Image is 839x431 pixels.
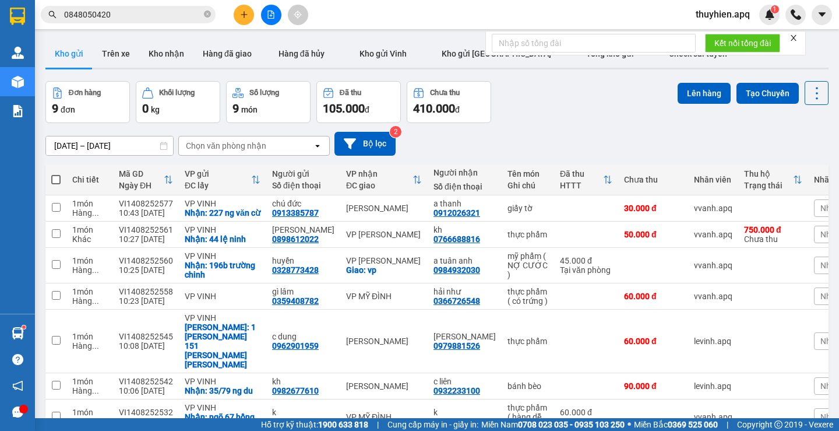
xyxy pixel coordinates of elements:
div: Tại văn phòng [560,417,612,426]
div: Hàng thông thường [72,341,107,351]
div: VP nhận [346,169,413,178]
div: VP gửi [185,169,251,178]
div: HTTT [560,181,603,190]
button: Hàng đã giao [193,40,261,68]
div: Thu hộ [744,169,793,178]
strong: 0708 023 035 - 0935 103 250 [518,420,625,429]
th: Toggle SortBy [113,164,179,195]
div: 0979881526 [433,341,480,351]
span: ⚪️ [628,422,631,427]
span: đ [455,105,460,114]
div: Số điện thoại [433,182,496,191]
div: 0366726548 [433,296,480,306]
div: 1 món [72,377,107,386]
div: thực phẩm [507,230,548,239]
div: 0359408782 [272,296,319,306]
div: levinh.apq [694,381,732,391]
div: bà hương [433,332,496,341]
button: Chưa thu410.000đ [407,81,491,123]
div: Hàng thông thường [72,386,107,395]
div: [PERSON_NAME] [346,381,422,391]
span: món [241,105,258,114]
div: Nhận: 227 ng văn cừ [185,208,260,218]
button: Kho gửi [45,40,93,68]
span: aim [294,10,302,19]
div: 60.000 đ [560,408,612,417]
div: VI1408252545 [119,332,173,341]
button: Tạo Chuyến [736,83,799,104]
span: Kho gửi Vinh [359,49,407,58]
span: close-circle [204,9,211,20]
button: Kho nhận [139,40,193,68]
th: Toggle SortBy [340,164,428,195]
div: VP MỸ ĐÌNH [346,292,422,301]
div: VP MỸ ĐÌNH [346,412,422,422]
span: message [12,407,23,418]
div: VP VINH [185,292,260,301]
div: 45.000 đ [560,256,612,265]
span: search [48,10,57,19]
div: 0912026321 [433,208,480,218]
div: k [433,408,496,417]
span: Miền Bắc [634,418,718,431]
div: Ghi chú [507,181,548,190]
div: gì lâm [272,287,334,296]
img: solution-icon [12,105,24,117]
div: huyền [272,256,334,265]
div: 10:27 [DATE] [119,234,173,244]
div: 0932233100 [433,386,480,395]
div: Nhận: 196b trường chinh [185,261,260,279]
div: chị hạnh [272,225,334,234]
div: vvanh.apq [694,292,732,301]
div: Nhận: 1 ngõ 151 phùng chí kiên [185,323,260,369]
span: Cung cấp máy in - giấy in: [387,418,478,431]
button: Kết nối tổng đài [705,34,780,52]
div: 1 món [72,199,107,208]
div: VI1408252577 [119,199,173,208]
span: Miền Nam [481,418,625,431]
div: Hàng thông thường [72,417,107,426]
div: Chi tiết [72,175,107,184]
div: 0898612022 [272,234,319,244]
div: vvanh.apq [694,230,732,239]
div: [PERSON_NAME] [346,337,422,346]
div: 60.000 đ [624,292,682,301]
div: vvanh.apq [694,204,732,213]
span: Hàng đã hủy [279,49,325,58]
span: | [377,418,379,431]
div: Chọn văn phòng nhận [186,140,266,152]
img: logo-vxr [10,8,25,25]
button: Đơn hàng9đơn [45,81,130,123]
div: Trạng thái [744,181,793,190]
div: k [272,408,334,417]
div: chú đức [272,199,334,208]
img: icon-new-feature [764,9,775,20]
div: Số lượng [249,89,279,97]
sup: 1 [771,5,779,13]
div: VP [PERSON_NAME] [346,256,422,265]
div: 1 món [72,287,107,296]
div: 1 món [72,408,107,417]
input: Select a date range. [46,136,173,155]
span: đơn [61,105,75,114]
div: VI1408252542 [119,377,173,386]
sup: 1 [22,325,26,329]
div: VP VINH [185,251,260,261]
div: thực phẩm ( có trứng ) [507,287,548,306]
div: 10:08 [DATE] [119,341,173,351]
div: 10:25 [DATE] [119,265,173,275]
button: aim [288,5,308,25]
div: Hàng thông thường [72,296,107,306]
div: VI1408252532 [119,408,173,417]
span: ... [92,341,99,351]
div: Tại văn phòng [560,265,612,275]
div: 10:43 [DATE] [119,208,173,218]
div: 10:06 [DATE] [119,386,173,395]
span: Kết nối tổng đài [714,37,771,50]
div: Hàng thông thường [72,265,107,275]
button: Khối lượng0kg [136,81,220,123]
div: hải như [433,287,496,296]
span: close [789,34,798,42]
span: ... [92,265,99,275]
div: Hàng thông thường [72,208,107,218]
